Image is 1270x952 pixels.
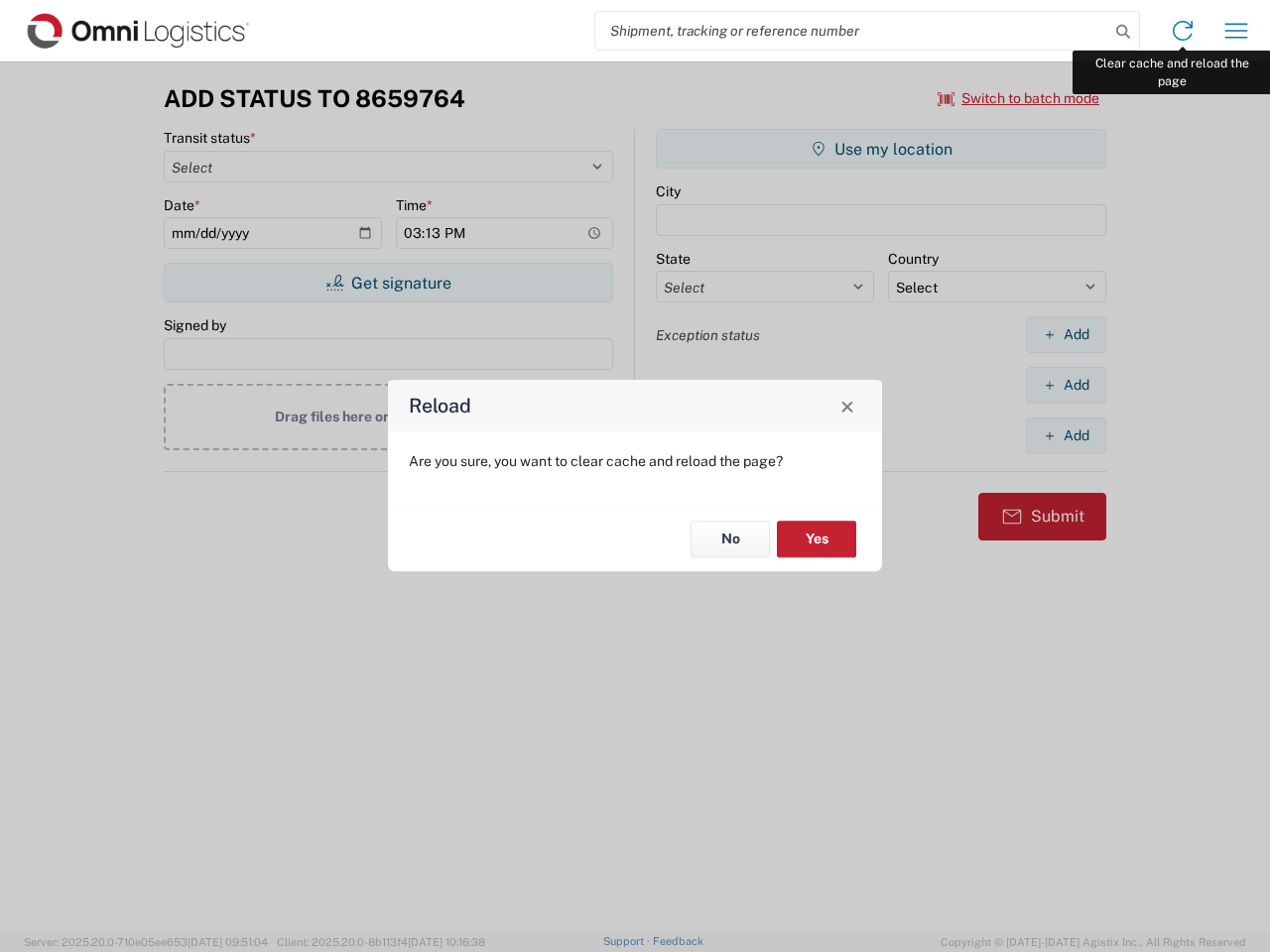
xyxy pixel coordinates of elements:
button: Close [833,392,861,419]
button: No [691,521,770,557]
button: Yes [777,521,856,557]
h4: Reload [409,392,471,420]
input: Shipment, tracking or reference number [595,12,1109,50]
p: Are you sure, you want to clear cache and reload the page? [409,452,861,470]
